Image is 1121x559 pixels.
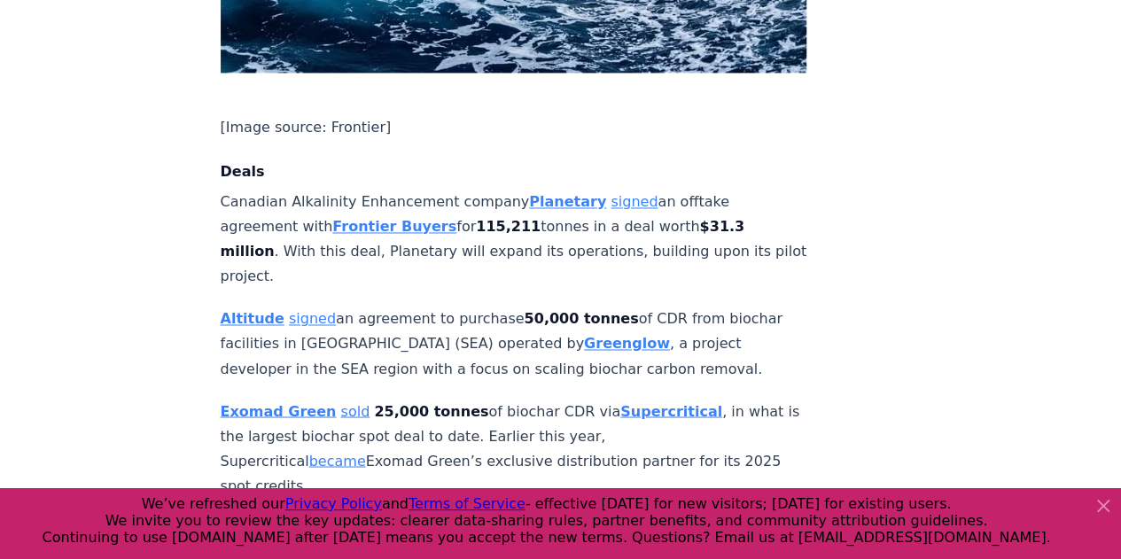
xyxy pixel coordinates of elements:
a: Supercritical [620,402,722,419]
strong: 50,000 tonnes [524,310,638,327]
strong: 115,211 [476,218,541,235]
p: Canadian Alkalinity Enhancement company an offtake agreement with for tonnes in a deal worth . Wi... [221,190,807,289]
p: [Image source: Frontier] [221,115,807,140]
a: Frontier Buyers [332,218,456,235]
a: signed [611,193,658,210]
strong: Deals [221,163,265,180]
strong: 25,000 tonnes [374,402,488,419]
a: signed [289,310,336,327]
a: Exomad Green [221,402,337,419]
p: of biochar CDR via , in what is the largest biochar spot deal to date. Earlier this year, Supercr... [221,399,807,498]
a: sold [340,402,370,419]
p: an agreement to purchase of CDR from biochar facilities in [GEOGRAPHIC_DATA] (SEA) operated by , ... [221,307,807,381]
a: Altitude [221,310,284,327]
a: Greenglow [584,335,670,352]
a: became [309,452,366,469]
a: Planetary [529,193,606,210]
